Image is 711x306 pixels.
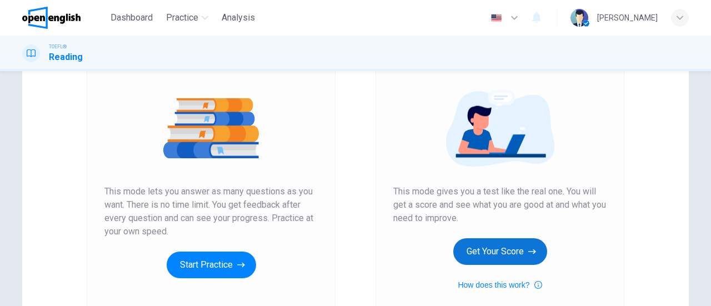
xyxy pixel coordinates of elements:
[167,252,256,278] button: Start Practice
[106,8,157,28] button: Dashboard
[49,43,67,51] span: TOEFL®
[104,185,318,238] span: This mode lets you answer as many questions as you want. There is no time limit. You get feedback...
[222,11,255,24] span: Analysis
[22,7,81,29] img: OpenEnglish logo
[111,11,153,24] span: Dashboard
[22,7,106,29] a: OpenEnglish logo
[166,11,198,24] span: Practice
[570,9,588,27] img: Profile picture
[489,14,503,22] img: en
[393,185,607,225] span: This mode gives you a test like the real one. You will get a score and see what you are good at a...
[458,278,542,292] button: How does this work?
[162,8,213,28] button: Practice
[217,8,259,28] button: Analysis
[597,11,658,24] div: [PERSON_NAME]
[453,238,547,265] button: Get Your Score
[49,51,83,64] h1: Reading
